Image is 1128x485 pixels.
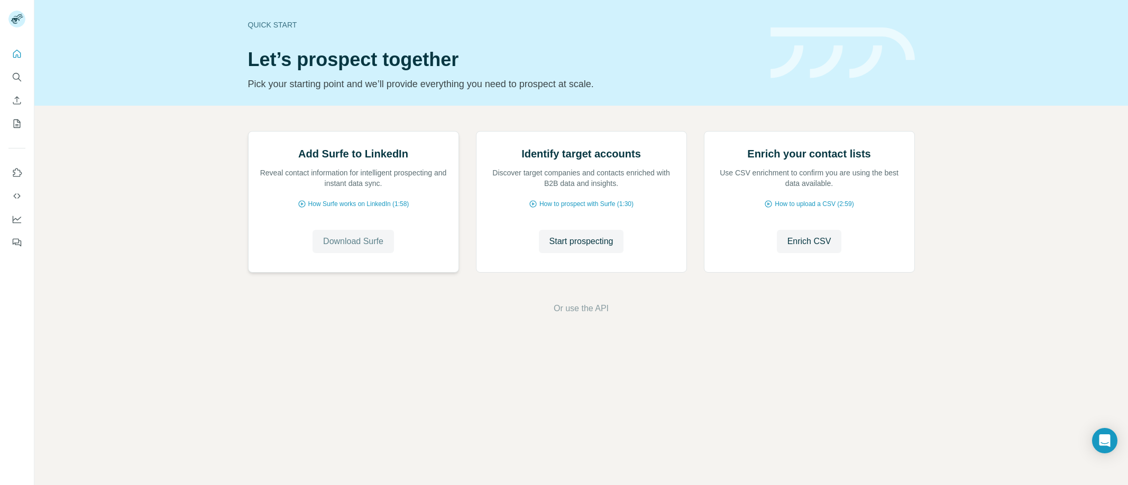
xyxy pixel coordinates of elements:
button: Use Surfe on LinkedIn [8,163,25,182]
button: Start prospecting [539,230,624,253]
h2: Add Surfe to LinkedIn [298,146,408,161]
button: Enrich CSV [8,91,25,110]
p: Use CSV enrichment to confirm you are using the best data available. [715,167,904,189]
p: Pick your starting point and we’ll provide everything you need to prospect at scale. [248,77,758,91]
div: Open Intercom Messenger [1092,428,1117,453]
button: My lists [8,114,25,133]
span: Enrich CSV [787,235,831,248]
span: How to prospect with Surfe (1:30) [539,199,634,209]
p: Reveal contact information for intelligent prospecting and instant data sync. [259,167,448,189]
h1: Let’s prospect together [248,49,758,70]
span: Start prospecting [549,235,613,248]
button: Download Surfe [313,230,394,253]
span: How Surfe works on LinkedIn (1:58) [308,199,409,209]
button: Quick start [8,44,25,63]
button: Search [8,68,25,87]
span: How to upload a CSV (2:59) [775,199,854,209]
span: Download Surfe [323,235,383,248]
button: Enrich CSV [777,230,842,253]
button: Use Surfe API [8,186,25,206]
h2: Enrich your contact lists [747,146,870,161]
img: banner [771,27,915,79]
button: Or use the API [554,302,609,315]
button: Feedback [8,233,25,252]
p: Discover target companies and contacts enriched with B2B data and insights. [487,167,676,189]
h2: Identify target accounts [521,146,641,161]
button: Dashboard [8,210,25,229]
div: Quick start [248,20,758,30]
